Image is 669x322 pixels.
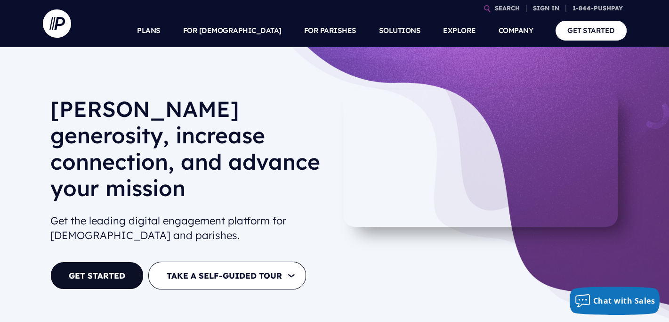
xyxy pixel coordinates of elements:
a: GET STARTED [50,262,144,289]
a: SOLUTIONS [379,14,421,47]
a: EXPLORE [443,14,476,47]
a: FOR [DEMOGRAPHIC_DATA] [183,14,282,47]
span: Chat with Sales [593,296,655,306]
h2: Get the leading digital engagement platform for [DEMOGRAPHIC_DATA] and parishes. [50,210,327,247]
a: GET STARTED [556,21,627,40]
a: COMPANY [499,14,533,47]
h1: [PERSON_NAME] generosity, increase connection, and advance your mission [50,96,327,209]
button: TAKE A SELF-GUIDED TOUR [148,262,306,289]
a: PLANS [137,14,161,47]
button: Chat with Sales [570,287,660,315]
a: FOR PARISHES [304,14,356,47]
